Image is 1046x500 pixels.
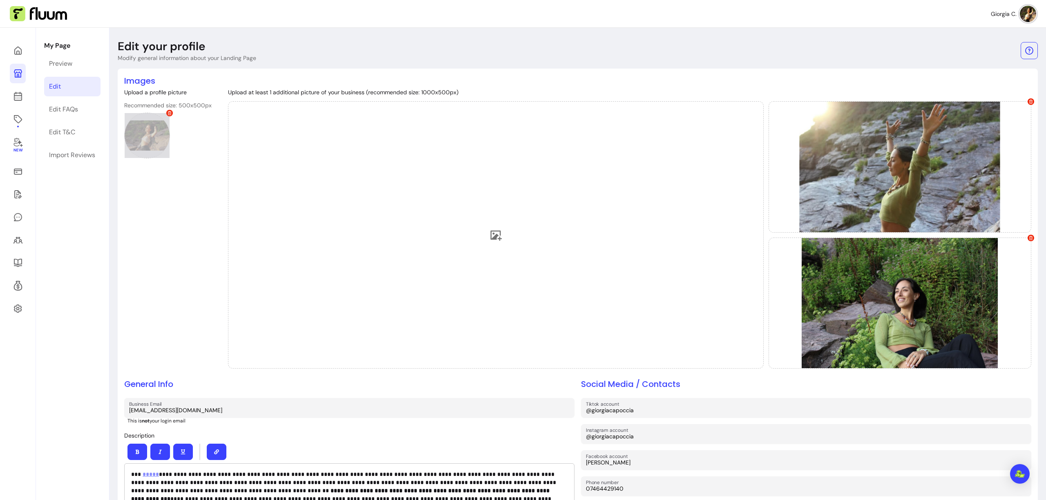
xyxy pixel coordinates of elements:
p: Edit your profile [118,39,206,54]
a: Calendar [10,87,26,106]
label: Instagram account [586,427,631,433]
span: New [13,148,22,153]
a: Edit T&C [44,122,101,142]
label: Business Email [129,400,165,407]
a: Sales [10,162,26,181]
div: Import Reviews [49,150,95,160]
a: My Messages [10,207,26,227]
img: avatar [1020,6,1036,22]
input: Tiktok account [586,406,1026,414]
div: Edit T&C [49,127,75,137]
p: Recommended size: 500x500px [124,101,212,109]
button: avatarGiorgia C. [991,6,1036,22]
input: Facebook account [586,458,1026,467]
img: https://d24kbflm3xhntt.cloudfront.net/6ba9791f-64dc-473b-837d-17d5bd212451 [769,238,1031,369]
h2: Social Media / Contacts [581,378,1031,390]
input: Instagram account [586,432,1026,440]
a: Refer & Earn [10,276,26,296]
p: My Page [44,41,101,51]
label: Phone number [586,479,621,486]
span: Description [124,432,154,439]
a: New [10,132,26,158]
a: Import Reviews [44,145,101,165]
h2: General Info [124,378,574,390]
p: Upload at least 1 additional picture of your business (recommended size: 1000x500px) [228,88,1031,96]
a: Resources [10,253,26,273]
p: Upload a profile picture [124,88,212,96]
p: This is your login email [127,418,574,424]
div: Preview [49,59,72,69]
b: not [142,418,150,424]
a: Home [10,41,26,60]
span: Giorgia C. [991,10,1017,18]
label: Facebook account [586,453,630,460]
a: Waivers [10,184,26,204]
div: Provider image 2 [769,101,1031,233]
div: Edit [49,82,61,91]
a: Offerings [10,109,26,129]
a: Edit [44,77,101,96]
a: Clients [10,230,26,250]
a: Settings [10,299,26,318]
label: Tiktok account [586,400,622,407]
img: Fluum Logo [10,6,67,22]
input: Phone number [586,484,1026,493]
img: https://d24kbflm3xhntt.cloudfront.net/3ac30bc0-6507-4339-bf83-d57a812b1a82 [769,102,1031,232]
a: Preview [44,54,101,73]
a: My Page [10,64,26,83]
input: Business Email [129,406,570,414]
a: Edit FAQs [44,100,101,119]
div: Edit FAQs [49,104,78,114]
div: Provider image 3 [769,238,1031,369]
h2: Images [124,75,1031,87]
p: Modify general information about your Landing Page [118,54,256,62]
div: Profile picture [124,113,170,158]
div: Open Intercom Messenger [1010,464,1030,484]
